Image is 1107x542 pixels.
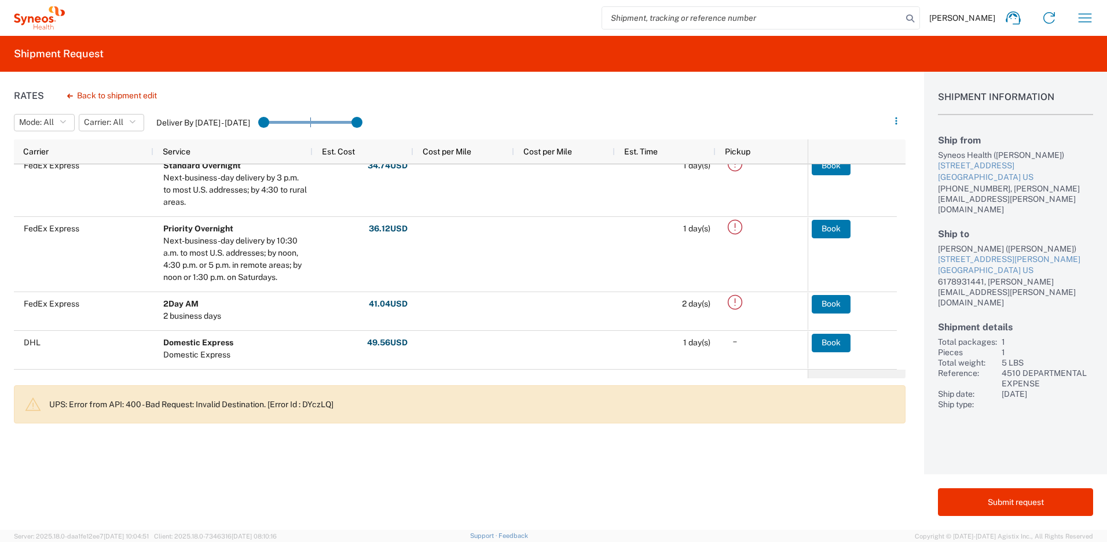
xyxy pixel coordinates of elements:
div: [STREET_ADDRESS][PERSON_NAME] [938,254,1093,266]
b: Domestic Express [163,338,233,347]
button: Mode: All [14,114,75,131]
span: Est. Time [624,147,658,156]
div: 2 business days [163,310,221,322]
a: [STREET_ADDRESS][GEOGRAPHIC_DATA] US [938,160,1093,183]
span: Server: 2025.18.0-daa1fe12ee7 [14,533,149,540]
button: Carrier: All [79,114,144,131]
div: Total packages: [938,337,997,347]
span: FedEx Express [24,224,79,233]
span: Client: 2025.18.0-7346316 [154,533,277,540]
div: [STREET_ADDRESS] [938,160,1093,172]
button: 41.04USD [368,295,408,314]
label: Deliver By [DATE] - [DATE] [156,117,250,128]
div: [PERSON_NAME] ([PERSON_NAME]) [938,244,1093,254]
div: Domestic Express [163,349,233,361]
b: 2Day AM [163,299,199,308]
button: 49.56USD [366,334,408,352]
div: Reference: [938,368,997,389]
span: Est. Cost [322,147,355,156]
span: Carrier [23,147,49,156]
div: Next-business-day delivery by 3 p.m. to most U.S. addresses; by 4:30 to rural areas. [163,172,307,208]
div: Next-business-day delivery by 10:30 a.m. to most U.S. addresses; by noon, 4:30 p.m. or 5 p.m. in ... [163,235,307,283]
button: Book [812,220,851,238]
p: UPS: Error from API: 400 - Bad Request: Invalid Destination. [Error Id : DYczLQ] [49,399,896,410]
span: Copyright © [DATE]-[DATE] Agistix Inc., All Rights Reserved [915,531,1093,541]
input: Shipment, tracking or reference number [602,7,902,29]
button: Book [812,157,851,175]
button: 34.74USD [367,157,408,175]
div: 1 [1002,337,1093,347]
strong: 34.74 USD [368,160,408,171]
a: Feedback [498,532,528,539]
strong: 36.12 USD [369,223,408,234]
h2: Ship to [938,228,1093,239]
h2: Shipment details [938,322,1093,333]
span: Cost per Mile [423,147,471,156]
button: Book [812,334,851,352]
div: Ship date: [938,389,997,399]
button: 36.12USD [368,220,408,238]
div: 4510 DEPARTMENTAL EXPENSE [1002,368,1093,389]
div: Pieces [938,347,997,357]
span: [DATE] 08:10:16 [232,533,277,540]
span: 1 day(s) [683,338,710,347]
button: Book [812,295,851,314]
span: Carrier: All [84,117,123,128]
a: [STREET_ADDRESS][PERSON_NAME][GEOGRAPHIC_DATA] US [938,254,1093,276]
button: Submit request [938,488,1093,516]
span: [PERSON_NAME] [929,13,995,23]
strong: 49.56 USD [367,337,408,348]
h1: Rates [14,90,44,101]
strong: 41.04 USD [369,298,408,309]
div: 5 LBS [1002,357,1093,368]
span: Cost per Mile [523,147,572,156]
div: Total weight: [938,357,997,368]
span: DHL [24,338,41,347]
div: Ship type: [938,399,997,410]
div: [DATE] [1002,389,1093,399]
div: 1 [1002,347,1093,357]
h1: Shipment Information [938,91,1093,115]
a: Support [470,532,499,539]
div: [GEOGRAPHIC_DATA] US [938,265,1093,276]
span: FedEx Express [24,299,79,308]
span: 2 day(s) [682,299,710,308]
button: Back to shipment edit [58,86,166,106]
div: Syneos Health ([PERSON_NAME]) [938,150,1093,160]
div: [PHONE_NUMBER], [PERSON_NAME][EMAIL_ADDRESS][PERSON_NAME][DOMAIN_NAME] [938,183,1093,215]
span: FedEx Express [24,161,79,170]
span: Mode: All [19,117,54,128]
b: Standard Overnight [163,161,241,170]
span: Service [163,147,190,156]
div: [GEOGRAPHIC_DATA] US [938,172,1093,183]
div: 6178931441, [PERSON_NAME][EMAIL_ADDRESS][PERSON_NAME][DOMAIN_NAME] [938,276,1093,308]
h2: Ship from [938,135,1093,146]
span: [DATE] 10:04:51 [104,533,149,540]
span: 1 day(s) [683,161,710,170]
b: Priority Overnight [163,224,233,233]
span: 1 day(s) [683,224,710,233]
h2: Shipment Request [14,47,104,61]
span: Pickup [725,147,750,156]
